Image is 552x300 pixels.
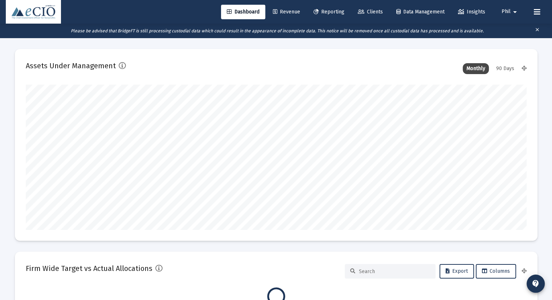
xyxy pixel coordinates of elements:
a: Insights [452,5,491,19]
span: Clients [358,9,383,15]
mat-icon: clear [535,25,540,36]
input: Search [359,268,430,275]
span: Columns [482,268,510,274]
a: Data Management [391,5,450,19]
span: Export [446,268,468,274]
span: Phil [502,9,511,15]
mat-icon: arrow_drop_down [511,5,519,19]
button: Export [439,264,474,279]
img: Dashboard [11,5,56,19]
span: Revenue [273,9,300,15]
i: Please be advised that BridgeFT is still processing custodial data which could result in the appe... [71,28,484,33]
span: Reporting [314,9,344,15]
div: 90 Days [492,63,518,74]
a: Dashboard [221,5,265,19]
mat-icon: contact_support [531,279,540,288]
a: Clients [352,5,389,19]
a: Revenue [267,5,306,19]
h2: Assets Under Management [26,60,116,72]
span: Insights [458,9,485,15]
span: Dashboard [227,9,259,15]
span: Data Management [396,9,445,15]
button: Columns [476,264,516,279]
a: Reporting [308,5,350,19]
h2: Firm Wide Target vs Actual Allocations [26,263,152,274]
button: Phil [493,4,528,19]
div: Monthly [463,63,489,74]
